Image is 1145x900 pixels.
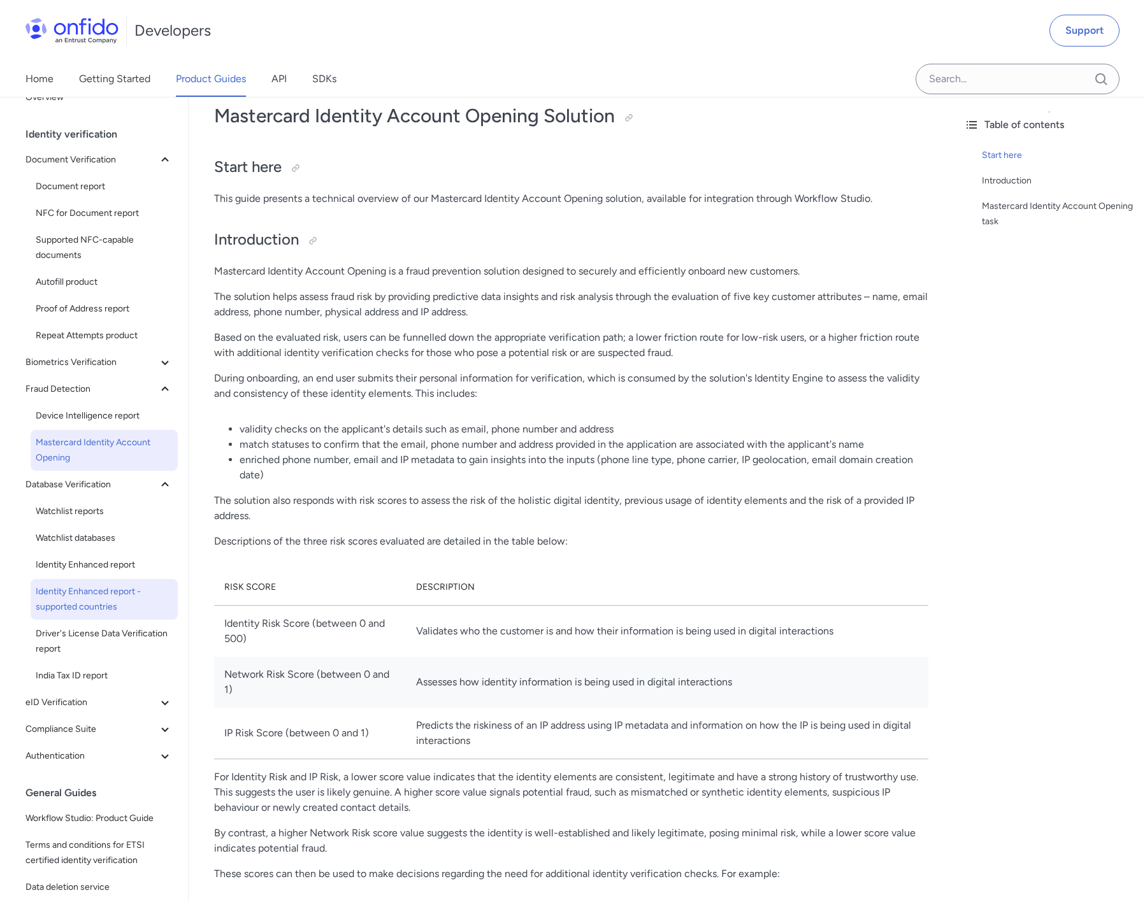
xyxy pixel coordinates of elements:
td: Validates who the customer is and how their information is being used in digital interactions [406,605,928,657]
a: Terms and conditions for ETSI certified identity verification [20,832,178,873]
a: Introduction [982,173,1135,189]
button: eID Verification [20,690,178,715]
span: Authentication [25,748,157,764]
a: Autofill product [31,269,178,295]
button: Database Verification [20,472,178,497]
p: Mastercard Identity Account Opening is a fraud prevention solution designed to securely and effic... [214,264,928,279]
span: Database Verification [25,477,157,492]
a: Repeat Attempts product [31,323,178,348]
a: Watchlist reports [31,499,178,524]
p: For Identity Risk and IP Risk, a lower score value indicates that the identity elements are consi... [214,769,928,815]
span: Workflow Studio: Product Guide [25,811,173,826]
div: Table of contents [964,117,1135,132]
span: Mastercard Identity Account Opening [36,435,173,466]
a: Getting Started [79,61,150,97]
li: enriched phone number, email and IP metadata to gain insights into the inputs (phone line type, p... [240,452,928,483]
button: Biometrics Verification [20,350,178,375]
span: Driver's License Data Verification report [36,626,173,657]
th: Risk score [214,569,406,606]
h2: Start here [214,157,928,178]
a: Overview [20,85,178,110]
span: Document report [36,179,173,194]
a: Product Guides [176,61,246,97]
a: Proof of Address report [31,296,178,322]
button: Document Verification [20,147,178,173]
p: By contrast, a higher Network Risk score value suggests the identity is well-established and like... [214,825,928,856]
span: Watchlist databases [36,531,173,546]
a: Mastercard Identity Account Opening [31,430,178,471]
button: Authentication [20,743,178,769]
span: Compliance Suite [25,722,157,737]
a: Data deletion service [20,875,178,900]
p: These scores can then be used to make decisions regarding the need for additional identity verifi... [214,866,928,882]
li: validity checks on the applicant's details such as email, phone number and address [240,422,928,437]
span: Repeat Attempts product [36,328,173,343]
span: Terms and conditions for ETSI certified identity verification [25,838,173,868]
a: API [271,61,287,97]
a: Device Intelligence report [31,403,178,429]
h1: Mastercard Identity Account Opening Solution [214,103,928,129]
button: Fraud Detection [20,376,178,402]
p: The solution helps assess fraud risk by providing predictive data insights and risk analysis thro... [214,289,928,320]
a: Identity Enhanced report - supported countries [31,579,178,620]
a: Identity Enhanced report [31,552,178,578]
span: NFC for Document report [36,206,173,221]
span: Proof of Address report [36,301,173,317]
h1: Developers [134,20,211,41]
a: Mastercard Identity Account Opening task [982,199,1135,229]
img: Onfido Logo [25,18,119,43]
p: The solution also responds with risk scores to assess the risk of the holistic digital identity, ... [214,493,928,524]
a: NFC for Document report [31,201,178,226]
span: Data deletion service [25,880,173,895]
div: Identity verification [25,122,183,147]
span: Fraud Detection [25,382,157,397]
span: Watchlist reports [36,504,173,519]
td: Predicts the riskiness of an IP address using IP metadata and information on how the IP is being ... [406,708,928,759]
span: Biometrics Verification [25,355,157,370]
span: Supported NFC-capable documents [36,232,173,263]
td: Assesses how identity information is being used in digital interactions [406,657,928,708]
a: Home [25,61,54,97]
a: India Tax ID report [31,663,178,689]
span: Identity Enhanced report [36,557,173,573]
h2: Introduction [214,229,928,251]
span: India Tax ID report [36,668,173,683]
th: Description [406,569,928,606]
p: Descriptions of the three risk scores evaluated are detailed in the table below: [214,534,928,549]
p: This guide presents a technical overview of our Mastercard Identity Account Opening solution, ava... [214,191,928,206]
span: Overview [25,90,173,105]
a: Driver's License Data Verification report [31,621,178,662]
span: Device Intelligence report [36,408,173,424]
span: Identity Enhanced report - supported countries [36,584,173,615]
input: Onfido search input field [916,64,1120,94]
div: General Guides [25,780,183,806]
a: Workflow Studio: Product Guide [20,806,178,831]
button: Compliance Suite [20,717,178,742]
a: Start here [982,148,1135,163]
a: Support [1049,15,1120,46]
p: During onboarding, an end user submits their personal information for verification, which is cons... [214,371,928,401]
td: Identity Risk Score (between 0 and 500) [214,605,406,657]
a: Document report [31,174,178,199]
span: eID Verification [25,695,157,710]
td: IP Risk Score (between 0 and 1) [214,708,406,759]
a: SDKs [312,61,336,97]
span: Autofill product [36,275,173,290]
p: Based on the evaluated risk, users can be funnelled down the appropriate verification path; a low... [214,330,928,361]
span: Document Verification [25,152,157,168]
li: match statuses to confirm that the email, phone number and address provided in the application ar... [240,437,928,452]
a: Watchlist databases [31,525,178,551]
td: Network Risk Score (between 0 and 1) [214,657,406,708]
a: Supported NFC-capable documents [31,227,178,268]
